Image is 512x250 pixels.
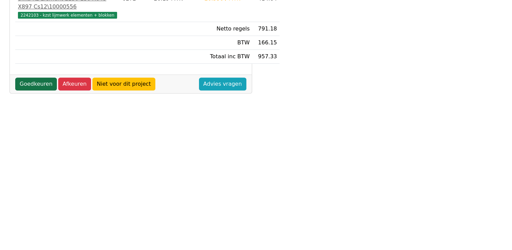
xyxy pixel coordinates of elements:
[202,22,252,36] td: Netto regels
[252,36,280,50] td: 166.15
[202,36,252,50] td: BTW
[18,12,117,19] span: 2242103 - kzst lijmwerk elementen + blokken
[252,50,280,64] td: 957.33
[92,78,155,90] a: Niet voor dit project
[58,78,91,90] a: Afkeuren
[252,22,280,36] td: 791.18
[15,78,57,90] a: Goedkeuren
[199,78,246,90] a: Advies vragen
[202,50,252,64] td: Totaal inc BTW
